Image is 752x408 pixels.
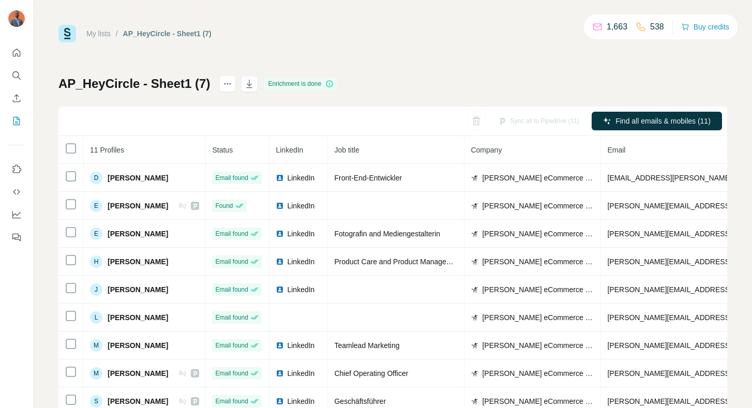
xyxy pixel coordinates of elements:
[90,311,102,324] div: L
[334,146,359,154] span: Job title
[334,258,491,266] span: Product Care and Product Management und Text
[8,160,25,178] button: Use Surfe on LinkedIn
[615,116,711,126] span: Find all emails & mobiles (11)
[90,146,124,154] span: 11 Profiles
[276,285,284,294] img: LinkedIn logo
[471,230,479,238] img: company-logo
[650,21,664,33] p: 538
[8,112,25,130] button: My lists
[471,174,479,182] img: company-logo
[108,284,168,295] span: [PERSON_NAME]
[108,396,168,406] span: [PERSON_NAME]
[116,28,118,39] li: /
[90,172,102,184] div: D
[215,229,248,238] span: Email found
[287,396,314,406] span: LinkedIn
[86,29,111,38] a: My lists
[8,10,25,27] img: Avatar
[108,312,168,323] span: [PERSON_NAME]
[8,43,25,62] button: Quick start
[90,228,102,240] div: E
[482,368,594,379] span: [PERSON_NAME] eCommerce GmbH
[215,173,248,183] span: Email found
[215,201,233,210] span: Found
[276,230,284,238] img: LinkedIn logo
[212,146,233,154] span: Status
[287,229,314,239] span: LinkedIn
[8,183,25,201] button: Use Surfe API
[482,229,594,239] span: [PERSON_NAME] eCommerce GmbH
[276,397,284,405] img: LinkedIn logo
[219,75,236,92] button: actions
[90,200,102,212] div: E
[123,28,212,39] div: AP_HeyCircle - Sheet1 (7)
[58,25,76,42] img: Surfe Logo
[215,285,248,294] span: Email found
[334,230,440,238] span: Fotografin and Mediengestalterin
[287,284,314,295] span: LinkedIn
[482,312,594,323] span: [PERSON_NAME] eCommerce GmbH
[334,341,399,350] span: Teamlead Marketing
[215,313,248,322] span: Email found
[334,174,402,182] span: Front-End-Entwickler
[482,396,594,406] span: [PERSON_NAME] eCommerce GmbH
[592,112,722,130] button: Find all emails & mobiles (11)
[471,397,479,405] img: company-logo
[482,201,594,211] span: [PERSON_NAME] eCommerce GmbH
[108,229,168,239] span: [PERSON_NAME]
[681,20,729,34] button: Buy credits
[90,339,102,352] div: M
[471,313,479,322] img: company-logo
[90,395,102,407] div: S
[215,369,248,378] span: Email found
[265,78,337,90] div: Enrichment is done
[471,341,479,350] img: company-logo
[8,228,25,247] button: Feedback
[8,205,25,224] button: Dashboard
[482,340,594,351] span: [PERSON_NAME] eCommerce GmbH
[108,256,168,267] span: [PERSON_NAME]
[287,368,314,379] span: LinkedIn
[287,256,314,267] span: LinkedIn
[287,201,314,211] span: LinkedIn
[276,202,284,210] img: LinkedIn logo
[8,66,25,85] button: Search
[108,368,168,379] span: [PERSON_NAME]
[276,341,284,350] img: LinkedIn logo
[58,75,210,92] h1: AP_HeyCircle - Sheet1 (7)
[276,369,284,377] img: LinkedIn logo
[471,285,479,294] img: company-logo
[334,397,386,405] span: Geschäftsführer
[90,367,102,380] div: M
[471,202,479,210] img: company-logo
[215,341,248,350] span: Email found
[276,258,284,266] img: LinkedIn logo
[482,284,594,295] span: [PERSON_NAME] eCommerce GmbH
[607,146,625,154] span: Email
[471,146,502,154] span: Company
[607,21,627,33] p: 1,663
[108,201,168,211] span: [PERSON_NAME]
[287,340,314,351] span: LinkedIn
[334,369,408,377] span: Chief Operating Officer
[276,146,303,154] span: LinkedIn
[482,173,594,183] span: [PERSON_NAME] eCommerce GmbH
[276,174,284,182] img: LinkedIn logo
[215,257,248,266] span: Email found
[482,256,594,267] span: [PERSON_NAME] eCommerce GmbH
[108,173,168,183] span: [PERSON_NAME]
[90,283,102,296] div: J
[90,255,102,268] div: H
[471,258,479,266] img: company-logo
[8,89,25,108] button: Enrich CSV
[215,397,248,406] span: Email found
[287,173,314,183] span: LinkedIn
[108,340,168,351] span: [PERSON_NAME]
[471,369,479,377] img: company-logo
